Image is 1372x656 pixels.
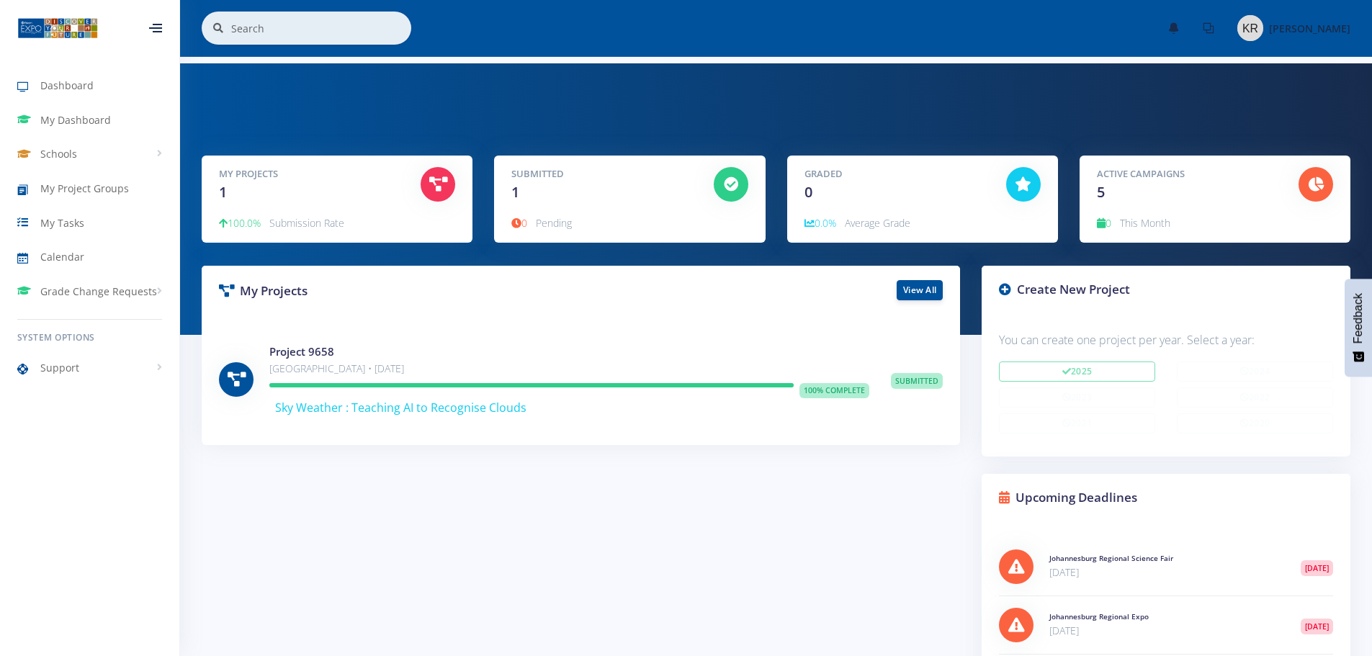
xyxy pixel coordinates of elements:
[999,488,1333,507] h3: Upcoming Deadlines
[1120,216,1170,230] span: This Month
[1049,622,1279,639] p: [DATE]
[1301,619,1333,634] span: [DATE]
[999,331,1333,350] p: You can create one project per year. Select a year:
[1049,564,1279,581] p: [DATE]
[1345,279,1372,377] button: Feedback - Show survey
[275,400,526,415] span: Sky Weather : Teaching AI to Recognise Clouds
[17,331,162,344] h6: System Options
[999,387,1155,408] button: 2023
[1049,611,1279,622] h6: Johannesburg Regional Expo
[1097,167,1277,181] h5: Active Campaigns
[804,167,985,181] h5: Graded
[40,284,157,299] span: Grade Change Requests
[845,216,910,230] span: Average Grade
[1301,560,1333,576] span: [DATE]
[219,216,261,230] span: 100.0%
[1352,293,1365,343] span: Feedback
[17,17,98,40] img: ...
[269,216,344,230] span: Submission Rate
[40,112,111,127] span: My Dashboard
[219,167,399,181] h5: My Projects
[536,216,572,230] span: Pending
[511,216,527,230] span: 0
[219,282,570,300] h3: My Projects
[511,167,691,181] h5: Submitted
[269,360,869,377] p: [GEOGRAPHIC_DATA] • [DATE]
[1097,182,1105,202] span: 5
[269,344,334,359] a: Project 9658
[1097,216,1111,230] span: 0
[511,182,519,202] span: 1
[804,182,812,202] span: 0
[999,413,1155,433] button: 2021
[1049,553,1279,564] h6: Johannesburg Regional Science Fair
[231,12,411,45] input: Search
[219,182,227,202] span: 1
[40,78,94,93] span: Dashboard
[40,146,77,161] span: Schools
[799,383,869,399] span: 100% Complete
[897,280,943,300] a: View All
[40,215,84,230] span: My Tasks
[1237,15,1263,41] img: Image placeholder
[1177,361,1333,382] button: 2024
[1177,413,1333,433] button: 2020
[999,280,1333,299] h3: Create New Project
[1226,12,1350,44] a: Image placeholder [PERSON_NAME]
[1269,22,1350,35] span: [PERSON_NAME]
[891,373,943,389] span: Submitted
[40,360,79,375] span: Support
[40,249,84,264] span: Calendar
[1177,387,1333,408] button: 2022
[40,181,129,196] span: My Project Groups
[999,361,1155,382] button: 2025
[804,216,836,230] span: 0.0%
